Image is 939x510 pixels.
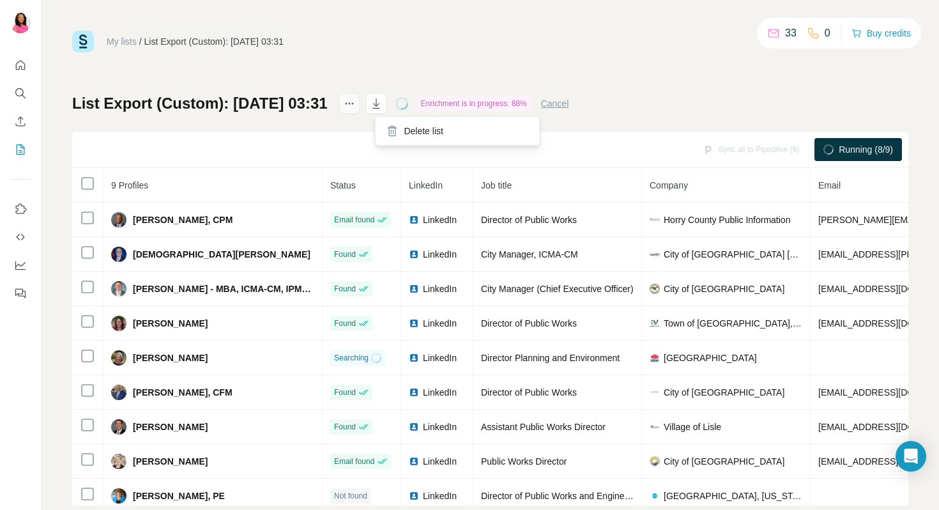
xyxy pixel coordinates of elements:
[481,422,606,432] span: Assistant Public Works Director
[423,455,457,468] span: LinkedIn
[481,456,567,467] span: Public Works Director
[334,352,369,364] span: Searching
[10,110,31,133] button: Enrich CSV
[111,385,126,400] img: Avatar
[409,387,419,398] img: LinkedIn logo
[664,386,784,399] span: City of [GEOGRAPHIC_DATA]
[111,419,126,435] img: Avatar
[896,441,926,472] div: Open Intercom Messenger
[851,24,911,42] button: Buy credits
[409,353,419,363] img: LinkedIn logo
[139,35,142,48] li: /
[133,213,233,226] span: [PERSON_NAME], CPM
[10,82,31,105] button: Search
[541,97,569,110] button: Cancel
[111,212,126,228] img: Avatar
[664,282,784,295] span: City of [GEOGRAPHIC_DATA]
[334,456,374,467] span: Email found
[409,249,419,259] img: LinkedIn logo
[664,490,802,502] span: [GEOGRAPHIC_DATA], [US_STATE]
[481,387,577,398] span: Director of Public Works
[664,248,802,261] span: City of [GEOGRAPHIC_DATA] [US_STATE]
[650,180,688,190] span: Company
[664,421,721,433] span: Village of Lisle
[481,180,512,190] span: Job title
[409,180,443,190] span: LinkedIn
[133,248,310,261] span: [DEMOGRAPHIC_DATA][PERSON_NAME]
[339,93,360,114] button: actions
[72,31,94,52] img: Surfe Logo
[423,213,457,226] span: LinkedIn
[785,26,797,41] p: 33
[133,282,314,295] span: [PERSON_NAME] - MBA, ICMA-CM, IPMA-SCP
[481,491,645,501] span: Director of Public Works and Engineering
[10,254,31,277] button: Dashboard
[10,54,31,77] button: Quick start
[423,421,457,433] span: LinkedIn
[650,491,660,501] img: company-logo
[664,213,790,226] span: Horry County Public Information
[111,350,126,366] img: Avatar
[481,215,577,225] span: Director of Public Works
[481,318,577,328] span: Director of Public Works
[409,215,419,225] img: LinkedIn logo
[111,281,126,297] img: Avatar
[10,138,31,161] button: My lists
[334,249,356,260] span: Found
[334,318,356,329] span: Found
[650,387,660,398] img: company-logo
[133,386,233,399] span: [PERSON_NAME], CFM
[133,317,208,330] span: [PERSON_NAME]
[111,454,126,469] img: Avatar
[334,214,374,226] span: Email found
[111,488,126,504] img: Avatar
[481,353,620,363] span: Director Planning and Environment
[330,180,356,190] span: Status
[144,35,284,48] div: List Export (Custom): [DATE] 03:31
[423,490,457,502] span: LinkedIn
[423,386,457,399] span: LinkedIn
[417,96,531,111] div: Enrichment is in progress: 88%
[133,421,208,433] span: [PERSON_NAME]
[334,387,356,398] span: Found
[664,352,757,364] span: [GEOGRAPHIC_DATA]
[481,284,634,294] span: City Manager (Chief Executive Officer)
[423,352,457,364] span: LinkedIn
[409,284,419,294] img: LinkedIn logo
[664,317,802,330] span: Town of [GEOGRAPHIC_DATA], [US_STATE]
[378,120,537,143] div: Delete list
[10,13,31,33] img: Avatar
[409,422,419,432] img: LinkedIn logo
[825,26,830,41] p: 0
[423,317,457,330] span: LinkedIn
[650,284,660,294] img: company-logo
[839,143,893,156] span: Running (8/9)
[10,197,31,220] button: Use Surfe on LinkedIn
[818,180,841,190] span: Email
[133,352,208,364] span: [PERSON_NAME]
[107,36,137,47] a: My lists
[481,249,578,259] span: City Manager, ICMA-CM
[72,93,328,114] h1: List Export (Custom): [DATE] 03:31
[10,282,31,305] button: Feedback
[334,283,356,295] span: Found
[650,215,660,225] img: company-logo
[650,249,660,259] img: company-logo
[133,455,208,468] span: [PERSON_NAME]
[650,422,660,432] img: company-logo
[650,318,660,328] img: company-logo
[650,456,660,467] img: company-logo
[111,316,126,331] img: Avatar
[133,490,225,502] span: [PERSON_NAME], PE
[409,456,419,467] img: LinkedIn logo
[423,282,457,295] span: LinkedIn
[334,421,356,433] span: Found
[409,491,419,501] img: LinkedIn logo
[10,226,31,249] button: Use Surfe API
[650,353,660,363] img: company-logo
[409,318,419,328] img: LinkedIn logo
[423,248,457,261] span: LinkedIn
[664,455,784,468] span: City of [GEOGRAPHIC_DATA]
[111,180,148,190] span: 9 Profiles
[111,247,126,262] img: Avatar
